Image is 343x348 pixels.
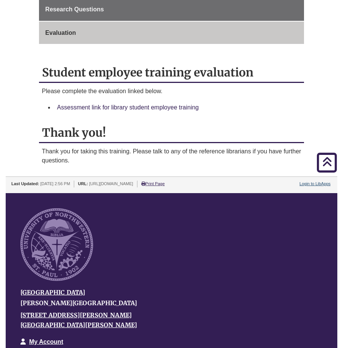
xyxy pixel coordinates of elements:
a: My Account [29,339,63,345]
a: Assessment link for library student employee training [57,104,199,111]
i: Print Page [141,182,145,186]
span: URL: [78,181,88,186]
a: [STREET_ADDRESS][PERSON_NAME][GEOGRAPHIC_DATA][PERSON_NAME] [20,311,137,329]
a: Evaluation [39,22,304,44]
a: [GEOGRAPHIC_DATA] [20,289,85,296]
a: Back to Top [313,157,341,167]
a: Print Page [141,181,165,186]
span: Last Updated: [11,181,39,186]
p: Thank you for taking this training. Please talk to any of the reference librarians if you have fu... [42,147,301,165]
span: Research Questions [45,6,104,12]
span: Evaluation [45,30,76,36]
img: UNW seal [20,208,93,281]
h2: Student employee training evaluation [39,63,304,83]
p: Please complete the evaluation linked below. [42,87,301,96]
span: [DATE] 2:56 PM [40,181,70,186]
a: Login to LibApps [299,181,331,186]
h2: Thank you! [39,123,304,143]
span: [URL][DOMAIN_NAME] [89,181,133,186]
h4: [PERSON_NAME][GEOGRAPHIC_DATA] [20,300,311,307]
